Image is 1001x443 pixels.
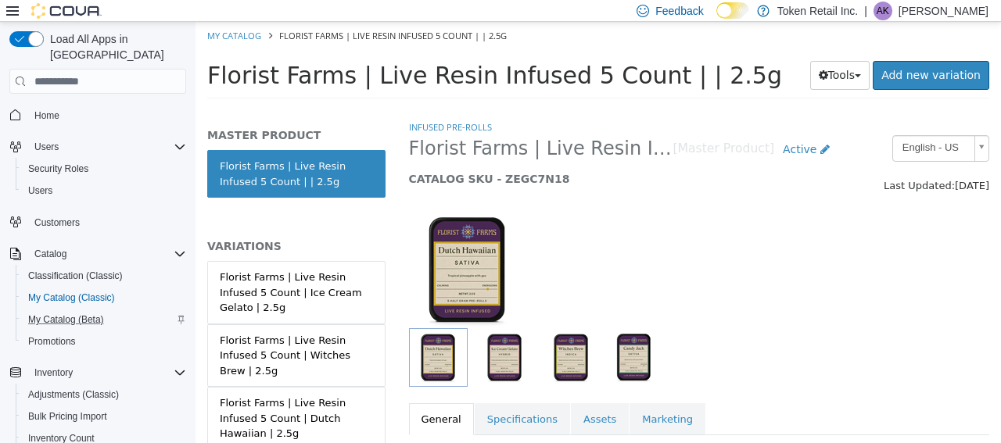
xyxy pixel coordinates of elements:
[28,245,73,263] button: Catalog
[716,19,717,20] span: Dark Mode
[22,181,59,200] a: Users
[213,150,643,164] h5: CATALOG SKU - ZEGC7N18
[213,115,478,139] span: Florist Farms | Live Resin Infused 5 Count | | 2.5g
[28,291,115,304] span: My Catalog (Classic)
[22,385,186,404] span: Adjustments (Classic)
[22,266,186,285] span: Classification (Classic)
[655,3,703,19] span: Feedback
[28,213,86,232] a: Customers
[34,141,59,153] span: Users
[28,363,79,382] button: Inventory
[22,407,186,426] span: Bulk Pricing Import
[28,363,186,382] span: Inventory
[22,310,110,329] a: My Catalog (Beta)
[899,2,988,20] p: [PERSON_NAME]
[877,2,889,20] span: AK
[213,381,278,414] a: General
[12,106,190,120] h5: MASTER PRODUCT
[864,2,867,20] p: |
[22,288,121,307] a: My Catalog (Classic)
[3,362,192,384] button: Inventory
[34,216,80,229] span: Customers
[22,288,186,307] span: My Catalog (Classic)
[34,248,66,260] span: Catalog
[28,313,104,326] span: My Catalog (Beta)
[22,159,95,178] a: Security Roles
[759,158,794,170] span: [DATE]
[12,40,587,67] span: Florist Farms | Live Resin Infused 5 Count | | 2.5g
[677,39,794,68] a: Add new variation
[12,8,66,20] a: My Catalog
[22,385,125,404] a: Adjustments (Classic)
[615,39,675,68] button: Tools
[3,211,192,234] button: Customers
[28,335,76,348] span: Promotions
[12,217,190,231] h5: VARIATIONS
[16,158,192,180] button: Security Roles
[24,248,178,294] div: Florist Farms | Live Resin Infused 5 Count | Ice Cream Gelato | 2.5g
[16,330,192,352] button: Promotions
[31,3,102,19] img: Cova
[16,309,192,330] button: My Catalog (Beta)
[16,405,192,427] button: Bulk Pricing Import
[22,181,186,200] span: Users
[688,158,759,170] span: Last Updated:
[22,407,113,426] a: Bulk Pricing Import
[28,213,186,232] span: Customers
[28,270,123,282] span: Classification (Classic)
[16,287,192,309] button: My Catalog (Classic)
[16,384,192,405] button: Adjustments (Classic)
[587,121,621,134] span: Active
[22,332,186,351] span: Promotions
[22,266,129,285] a: Classification (Classic)
[3,136,192,158] button: Users
[697,113,794,140] a: English - US
[16,180,192,202] button: Users
[34,109,59,122] span: Home
[28,184,52,197] span: Users
[84,8,311,20] span: Florist Farms | Live Resin Infused 5 Count | | 2.5g
[478,121,579,134] small: [Master Product]
[213,189,331,306] img: 150
[698,114,773,138] span: English - US
[716,2,749,19] input: Dark Mode
[777,2,859,20] p: Token Retail Inc.
[28,163,88,175] span: Security Roles
[44,31,186,63] span: Load All Apps in [GEOGRAPHIC_DATA]
[3,243,192,265] button: Catalog
[22,310,186,329] span: My Catalog (Beta)
[28,138,65,156] button: Users
[874,2,892,20] div: Ashish Kapoor
[28,106,66,125] a: Home
[28,410,107,423] span: Bulk Pricing Import
[16,265,192,287] button: Classification (Classic)
[213,99,296,111] a: Infused Pre-Rolls
[22,159,186,178] span: Security Roles
[28,138,186,156] span: Users
[3,103,192,126] button: Home
[28,105,186,124] span: Home
[279,381,375,414] a: Specifications
[12,128,190,176] a: Florist Farms | Live Resin Infused 5 Count | | 2.5g
[375,381,433,414] a: Assets
[22,332,82,351] a: Promotions
[434,381,510,414] a: Marketing
[34,366,73,379] span: Inventory
[24,373,178,420] div: Florist Farms | Live Resin Infused 5 Count | Dutch Hawaiian | 2.5g
[28,388,119,401] span: Adjustments (Classic)
[24,311,178,357] div: Florist Farms | Live Resin Infused 5 Count | Witches Brew | 2.5g
[28,245,186,263] span: Catalog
